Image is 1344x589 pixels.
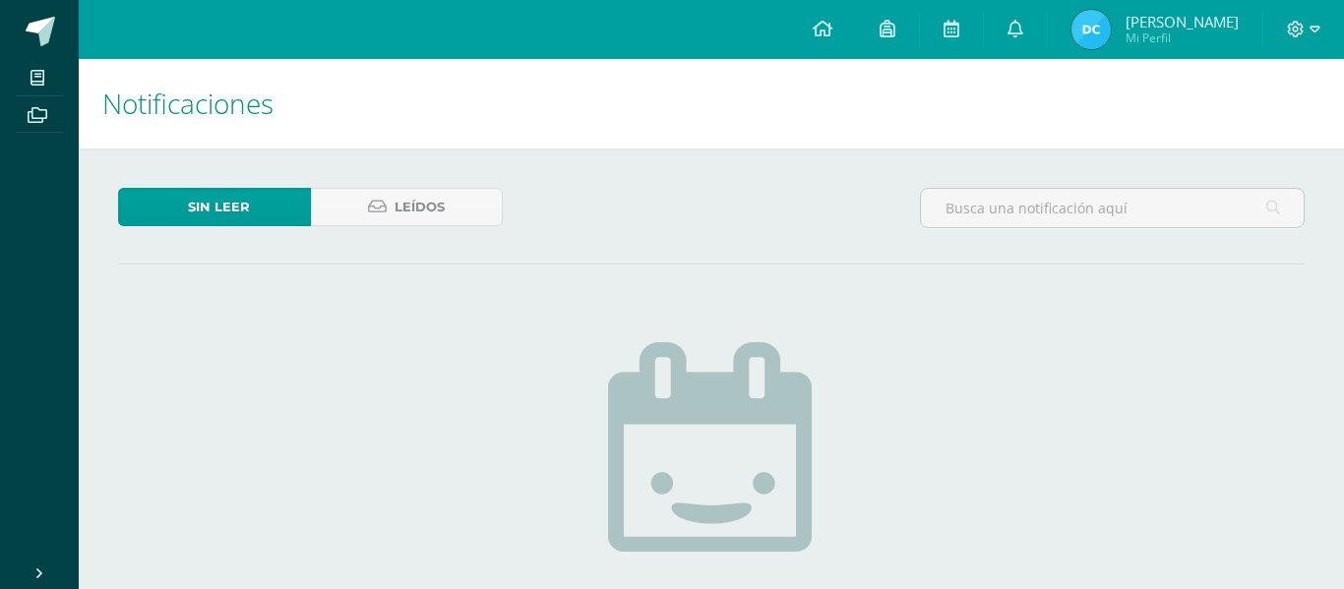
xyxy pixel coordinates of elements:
[311,188,504,226] a: Leídos
[102,85,274,122] span: Notificaciones
[118,188,311,226] a: Sin leer
[395,189,445,225] span: Leídos
[921,189,1304,227] input: Busca una notificación aquí
[1071,10,1111,49] img: 06c843b541221984c6119e2addf5fdcd.png
[188,189,250,225] span: Sin leer
[1126,29,1239,46] span: Mi Perfil
[1126,12,1239,31] span: [PERSON_NAME]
